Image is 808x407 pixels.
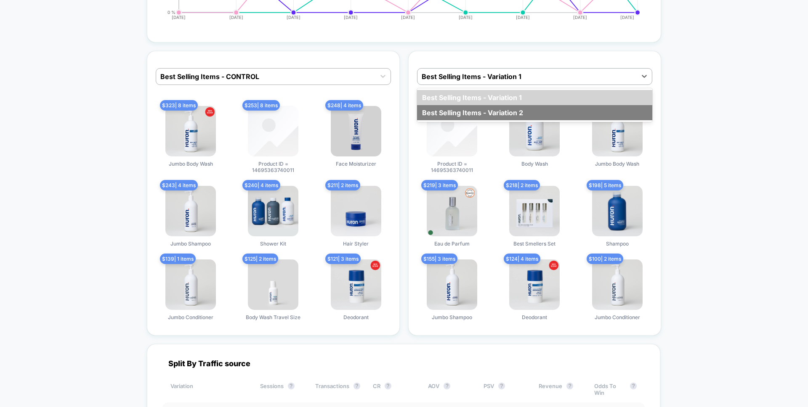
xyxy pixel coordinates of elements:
div: Transactions [315,383,360,396]
span: Deodorant [343,314,369,320]
span: Jumbo Shampoo [170,240,211,247]
img: produt [248,259,298,310]
span: Hair Styler [343,240,369,247]
img: produt [248,106,298,156]
img: produt [592,106,643,156]
span: Product ID = 14695363740011 [242,161,305,173]
span: Eau de Parfum [434,240,470,247]
img: produt [248,186,298,236]
tspan: [DATE] [574,15,587,20]
span: $ 155 | 3 items [421,254,457,264]
button: ? [385,383,391,389]
span: Jumbo Conditioner [168,314,213,320]
span: $ 240 | 4 items [242,180,280,190]
span: Jumbo Body Wash [595,161,639,167]
span: $ 121 | 3 items [325,254,361,264]
button: ? [498,383,505,389]
div: Best Selling Items - Variation 1 [417,90,652,105]
div: AOV [428,383,470,396]
img: produt [509,106,560,156]
img: produt [331,259,381,310]
button: ? [630,383,637,389]
div: Odds To Win [594,383,637,396]
span: Body Wash [521,161,548,167]
img: produt [165,259,216,310]
img: produt [509,259,560,310]
img: produt [165,186,216,236]
span: Jumbo Conditioner [595,314,640,320]
tspan: [DATE] [287,15,300,20]
tspan: [DATE] [344,15,358,20]
span: Jumbo Shampoo [432,314,472,320]
span: Shower Kit [260,240,286,247]
button: ? [444,383,450,389]
span: Shampoo [606,240,629,247]
span: $ 124 | 4 items [504,254,540,264]
span: Jumbo Body Wash [169,161,213,167]
span: $ 243 | 4 items [160,180,198,190]
tspan: [DATE] [621,15,635,20]
div: Best Selling Items - Variation 2 [417,105,652,120]
img: produt [165,106,216,156]
span: $ 323 | 8 items [160,100,198,111]
span: $ 253 | 8 items [242,100,280,111]
span: $ 198 | 5 items [587,180,623,190]
div: Split By Traffic source [162,359,645,368]
img: produt [331,106,381,156]
span: $ 218 | 2 items [504,180,540,190]
img: produt [427,106,477,156]
tspan: [DATE] [172,15,186,20]
span: $ 139 | 1 items [160,254,196,264]
span: Product ID = 14695363740011 [420,161,484,173]
span: $ 219 | 3 items [421,180,458,190]
span: Deodorant [522,314,547,320]
span: Face Moisturizer [336,161,376,167]
div: PSV [484,383,526,396]
span: $ 100 | 2 items [587,254,623,264]
img: produt [427,259,477,310]
div: Variation [170,383,247,396]
img: produt [592,186,643,236]
span: $ 211 | 2 items [325,180,360,190]
span: Best Smellers Set [513,240,555,247]
div: Revenue [539,383,581,396]
tspan: [DATE] [516,15,530,20]
button: ? [353,383,360,389]
tspan: [DATE] [459,15,473,20]
span: $ 248 | 4 items [325,100,363,111]
span: Body Wash Travel Size [246,314,300,320]
tspan: 0 % [167,10,175,15]
img: produt [509,186,560,236]
div: Sessions [260,383,303,396]
tspan: [DATE] [401,15,415,20]
div: CR [373,383,415,396]
img: produt [331,186,381,236]
button: ? [566,383,573,389]
button: ? [288,383,295,389]
span: $ 125 | 2 items [242,254,278,264]
tspan: [DATE] [229,15,243,20]
img: produt [427,186,477,236]
img: produt [592,259,643,310]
